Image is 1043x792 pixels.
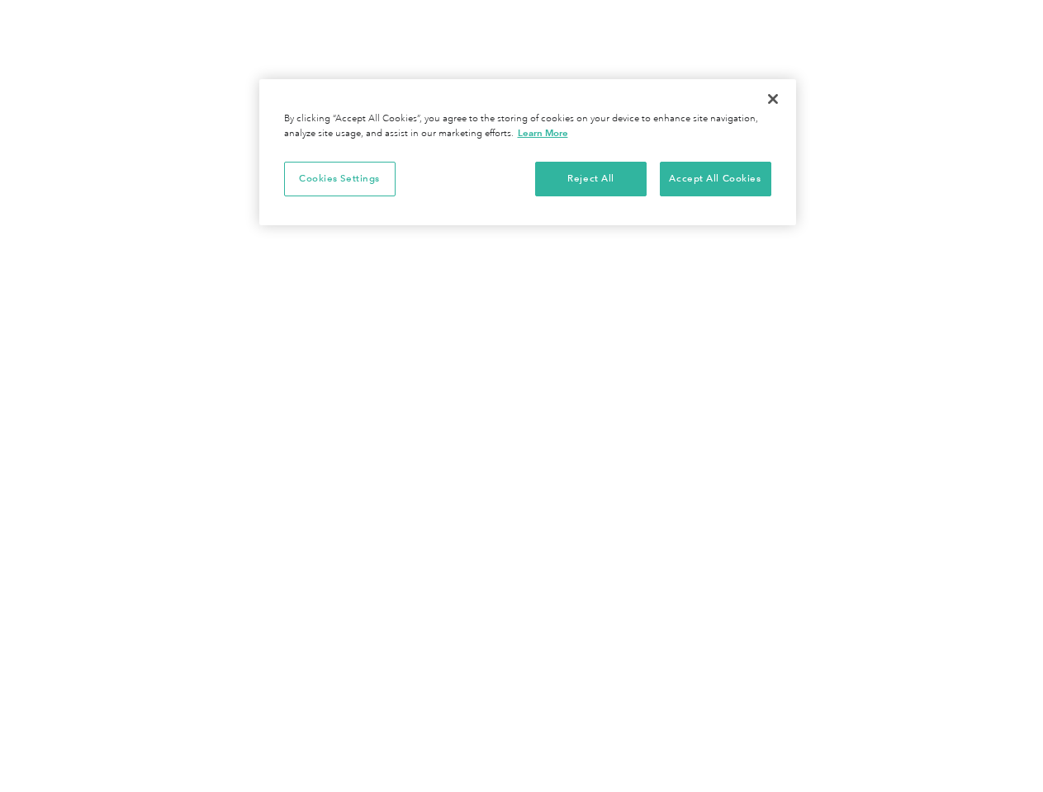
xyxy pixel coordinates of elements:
button: Close [755,81,791,117]
div: By clicking “Accept All Cookies”, you agree to the storing of cookies on your device to enhance s... [284,112,771,141]
div: Privacy [259,79,796,225]
a: More information about your privacy, opens in a new tab [518,127,568,139]
div: Cookie banner [259,79,796,225]
button: Accept All Cookies [660,162,771,196]
button: Cookies Settings [284,162,396,196]
button: Reject All [535,162,647,196]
